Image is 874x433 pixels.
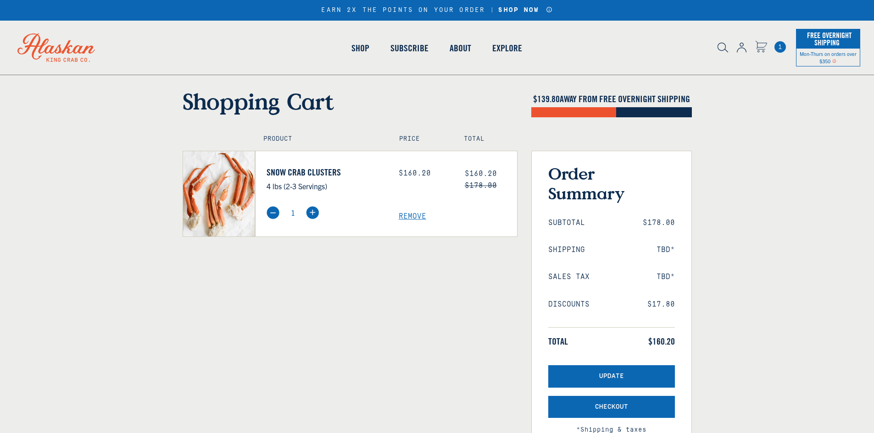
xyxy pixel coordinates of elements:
[647,300,675,309] span: $17.80
[498,6,539,14] strong: SHOP NOW
[183,88,518,115] h1: Shopping Cart
[648,336,675,347] span: $160.20
[341,22,380,74] a: Shop
[548,336,568,347] span: Total
[263,135,379,143] h4: Product
[832,58,836,64] span: Shipping Notice Icon
[439,22,482,74] a: About
[737,43,746,53] img: account
[548,246,585,254] span: Shipping
[805,28,852,49] span: Free Overnight Shipping
[800,50,857,64] span: Mon-Thurs on orders over $350
[482,22,533,74] a: Explore
[548,219,585,227] span: Subtotal
[399,212,517,221] a: Remove
[267,206,279,219] img: minus
[718,43,728,53] img: search
[464,135,509,143] h4: Total
[774,41,786,53] a: Cart
[267,180,385,192] p: 4 lbs (2-3 Servings)
[267,167,385,178] a: Snow Crab Clusters
[495,6,542,14] a: SHOP NOW
[380,22,439,74] a: Subscribe
[537,93,560,104] span: 139.80
[465,170,497,178] span: $160.20
[5,21,108,75] img: Alaskan King Crab Co. logo
[548,300,590,309] span: Discounts
[548,164,675,203] h3: Order Summary
[321,6,552,14] div: EARN 2X THE POINTS ON YOUR ORDER |
[755,41,767,54] a: Cart
[774,41,786,53] span: 1
[546,6,553,13] a: Announcement Bar Modal
[548,273,590,281] span: Sales Tax
[548,396,675,418] button: Checkout
[306,206,319,219] img: plus
[465,181,497,190] s: $178.00
[548,365,675,388] button: Update
[599,373,624,380] span: Update
[531,93,692,104] h4: $ AWAY FROM FREE OVERNIGHT SHIPPING
[643,219,675,227] span: $178.00
[399,135,444,143] h4: Price
[595,403,628,411] span: Checkout
[183,151,255,236] img: Snow Crab Clusters - 4 lbs (2-3 Servings)
[399,169,451,178] div: $160.20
